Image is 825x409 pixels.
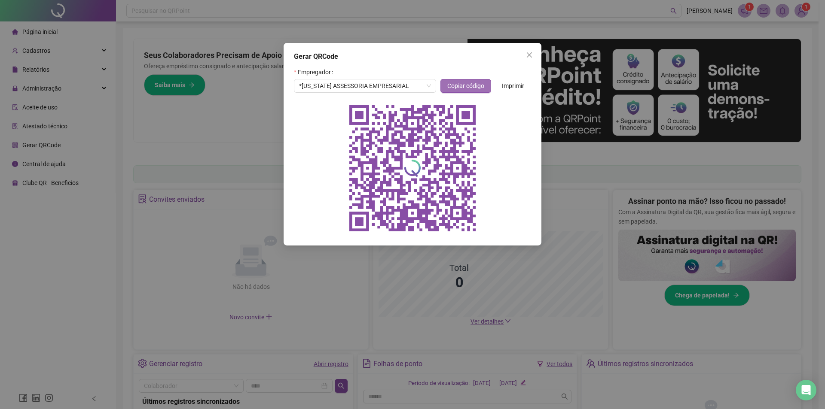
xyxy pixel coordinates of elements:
[522,48,536,62] button: Close
[495,79,531,93] button: Imprimir
[299,79,431,92] span: *MONTANA ASSESSORIA EMPRESARIAL
[294,65,336,79] label: Empregador
[294,52,531,62] div: Gerar QRCode
[526,52,533,58] span: close
[796,380,816,400] div: Open Intercom Messenger
[447,81,484,91] span: Copiar código
[440,79,491,93] button: Copiar código
[502,81,524,91] span: Imprimir
[344,100,481,237] img: qrcode do empregador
